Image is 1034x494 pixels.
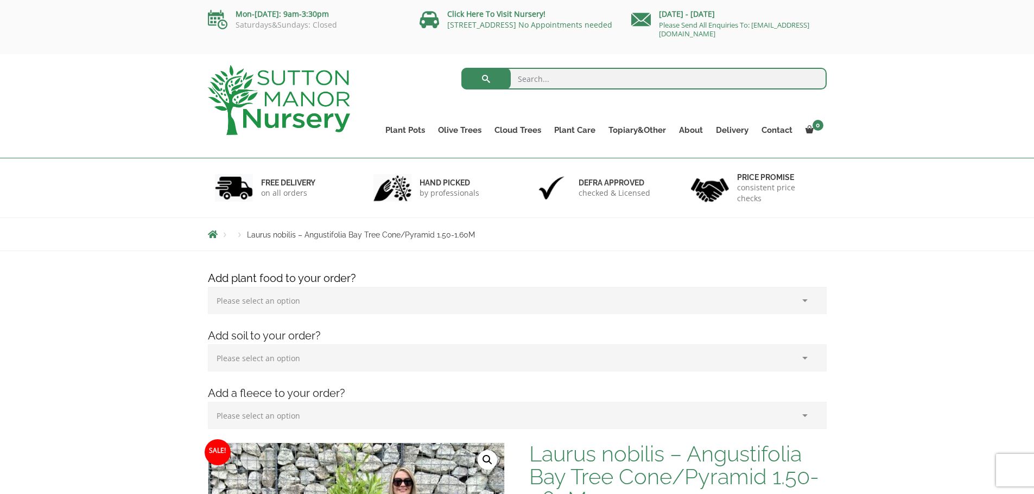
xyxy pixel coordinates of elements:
[673,123,709,138] a: About
[737,182,820,204] p: consistent price checks
[261,178,315,188] h6: FREE DELIVERY
[799,123,827,138] a: 0
[579,178,650,188] h6: Defra approved
[548,123,602,138] a: Plant Care
[447,9,545,19] a: Click Here To Visit Nursery!
[205,439,231,465] span: Sale!
[215,174,253,202] img: 1.jpg
[478,450,497,470] a: View full-screen image gallery
[379,123,432,138] a: Plant Pots
[447,20,612,30] a: [STREET_ADDRESS] No Appointments needed
[488,123,548,138] a: Cloud Trees
[659,20,809,39] a: Please Send All Enquiries To: [EMAIL_ADDRESS][DOMAIN_NAME]
[200,385,835,402] h4: Add a fleece to your order?
[208,65,350,135] img: logo
[602,123,673,138] a: Topiary&Other
[631,8,827,21] p: [DATE] - [DATE]
[813,120,823,131] span: 0
[261,188,315,198] p: on all orders
[208,21,403,29] p: Saturdays&Sundays: Closed
[755,123,799,138] a: Contact
[200,270,835,287] h4: Add plant food to your order?
[461,68,827,89] input: Search...
[208,230,827,239] nav: Breadcrumbs
[432,123,488,138] a: Olive Trees
[691,171,729,204] img: 4.jpg
[709,123,755,138] a: Delivery
[247,230,475,239] span: Laurus nobilis – Angustifolia Bay Tree Cone/Pyramid 1.50-1.60M
[420,188,479,198] p: by professionals
[208,8,403,21] p: Mon-[DATE]: 9am-3:30pm
[200,328,835,344] h4: Add soil to your order?
[532,174,570,202] img: 3.jpg
[373,174,411,202] img: 2.jpg
[579,188,650,198] p: checked & Licensed
[737,172,820,182] h6: Price promise
[420,178,479,188] h6: hand picked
